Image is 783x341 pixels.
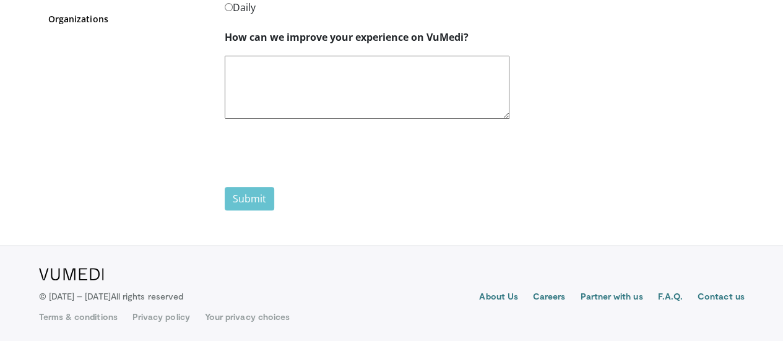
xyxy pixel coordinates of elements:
a: Privacy policy [132,311,190,323]
input: Daily [225,3,233,11]
p: © [DATE] – [DATE] [39,290,184,303]
a: Careers [533,290,566,305]
a: F.A.Q. [657,290,682,305]
a: Organizations [48,12,206,25]
iframe: reCAPTCHA [225,129,413,177]
a: Contact us [698,290,745,305]
a: Partner with us [580,290,642,305]
img: VuMedi Logo [39,268,104,280]
a: Terms & conditions [39,311,118,323]
span: All rights reserved [111,291,183,301]
a: Your privacy choices [205,311,290,323]
a: About Us [479,290,518,305]
label: How can we improve your experience on VuMedi? [225,30,469,45]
